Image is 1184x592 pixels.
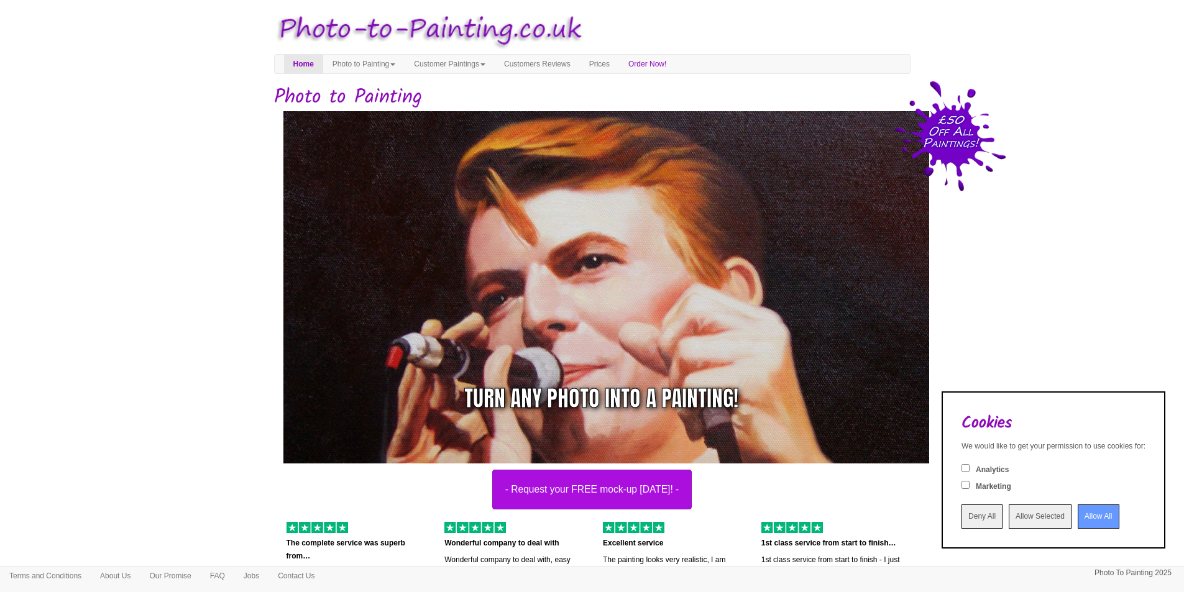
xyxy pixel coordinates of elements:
a: Prices [580,55,619,73]
img: 5 of out 5 stars [761,522,823,533]
input: Allow Selected [1009,504,1072,529]
h1: Photo to Painting [274,86,911,108]
img: bowie.jpg [283,111,938,474]
input: Deny All [961,504,1003,529]
img: 5 of out 5 stars [444,522,506,533]
img: Photo to Painting [268,6,586,54]
a: Jobs [234,567,268,585]
p: Excellent service [603,537,743,550]
a: FAQ [201,567,234,585]
a: Contact Us [268,567,324,585]
p: The complete service was superb from… [287,537,426,563]
a: Home [284,55,323,73]
div: We would like to get your permission to use cookies for: [961,441,1145,452]
div: Turn any photo into a painting! [464,383,738,414]
a: Customer Paintings [405,55,495,73]
a: Order Now! [619,55,676,73]
label: Analytics [976,465,1009,475]
button: - Request your FREE mock-up [DATE]! - [492,470,692,509]
h2: Cookies [961,414,1145,432]
p: Photo To Painting 2025 [1095,567,1172,580]
a: - Request your FREE mock-up [DATE]! - [265,111,920,509]
p: 1st class service from start to finish… [761,537,901,550]
img: 50 pound price drop [894,81,1006,191]
a: About Us [91,567,140,585]
img: 5 of out 5 stars [603,522,664,533]
a: Photo to Painting [323,55,405,73]
img: 5 of out 5 stars [287,522,348,533]
p: Wonderful company to deal with [444,537,584,550]
label: Marketing [976,481,1011,492]
a: Customers Reviews [495,55,580,73]
a: Our Promise [140,567,200,585]
input: Allow All [1078,504,1119,529]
